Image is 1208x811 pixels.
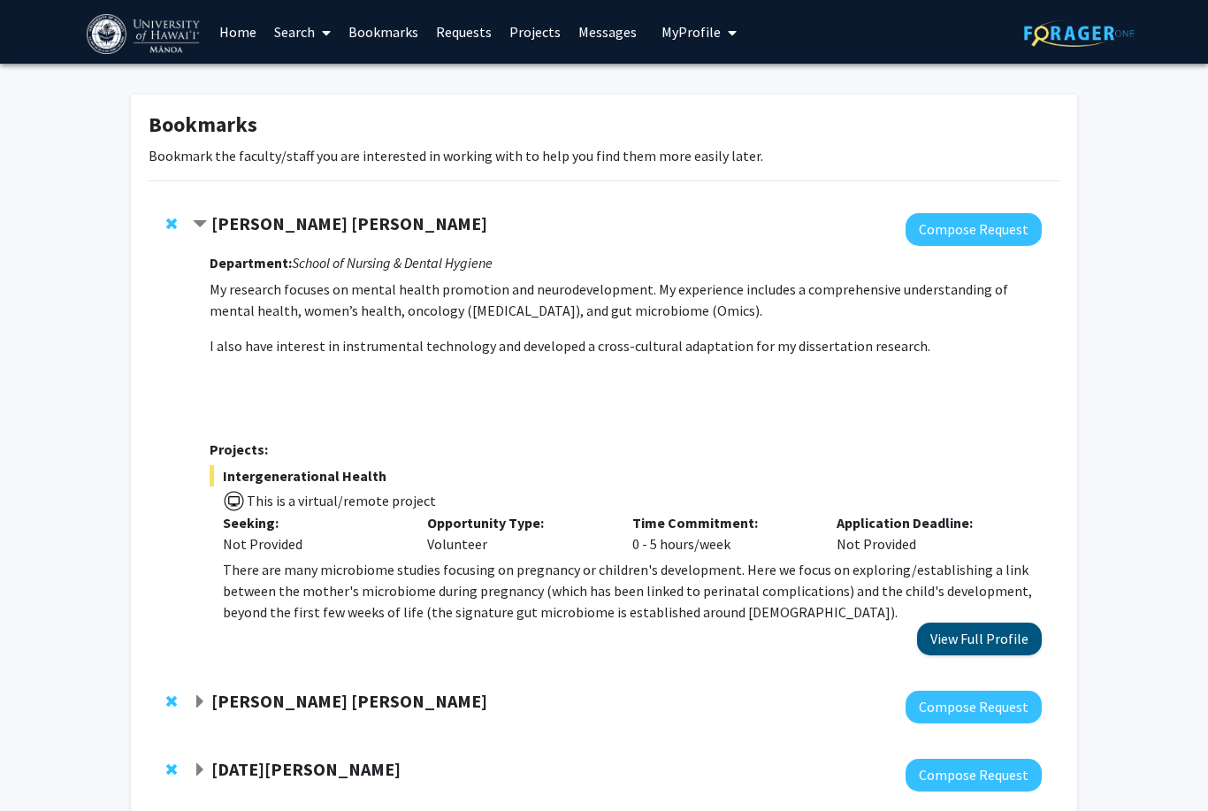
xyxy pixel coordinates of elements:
[166,694,177,708] span: Remove Nash Witten from bookmarks
[193,763,207,777] span: Expand Lucia Seale Bookmark
[837,512,1015,533] p: Application Deadline:
[823,512,1028,555] div: Not Provided
[210,440,268,458] strong: Projects:
[223,559,1042,623] p: There are many microbiome studies focusing on pregnancy or children's development. Here we focus ...
[87,14,203,54] img: University of Hawaiʻi at Mānoa Logo
[570,1,646,63] a: Messages
[427,512,606,533] p: Opportunity Type:
[193,695,207,709] span: Expand Nash Witten Bookmark
[13,731,75,798] iframe: Chat
[265,1,340,63] a: Search
[619,512,824,555] div: 0 - 5 hours/week
[193,218,207,232] span: Contract Samia Valeria Ozorio Dutra Bookmark
[210,1,265,63] a: Home
[340,1,427,63] a: Bookmarks
[906,759,1042,792] button: Compose Request to Lucia Seale
[210,254,292,272] strong: Department:
[211,758,401,780] strong: [DATE][PERSON_NAME]
[661,23,721,41] span: My Profile
[223,512,401,533] p: Seeking:
[906,691,1042,723] button: Compose Request to Nash Witten
[414,512,619,555] div: Volunteer
[917,623,1042,655] button: View Full Profile
[632,512,811,533] p: Time Commitment:
[210,335,1042,356] p: I also have interest in instrumental technology and developed a cross-cultural adaptation for my ...
[906,213,1042,246] button: Compose Request to Samia Valeria Ozorio Dutra
[211,690,487,712] strong: [PERSON_NAME] [PERSON_NAME]
[166,217,177,231] span: Remove Samia Valeria Ozorio Dutra from bookmarks
[149,145,1059,166] p: Bookmark the faculty/staff you are interested in working with to help you find them more easily l...
[292,254,493,272] i: School of Nursing & Dental Hygiene
[427,1,501,63] a: Requests
[210,279,1042,321] p: My research focuses on mental health promotion and neurodevelopment. My experience includes a com...
[166,762,177,777] span: Remove Lucia Seale from bookmarks
[149,112,1059,138] h1: Bookmarks
[223,533,401,555] div: Not Provided
[1024,19,1135,47] img: ForagerOne Logo
[245,492,436,509] span: This is a virtual/remote project
[501,1,570,63] a: Projects
[211,212,487,234] strong: [PERSON_NAME] [PERSON_NAME]
[210,465,1042,486] span: Intergenerational Health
